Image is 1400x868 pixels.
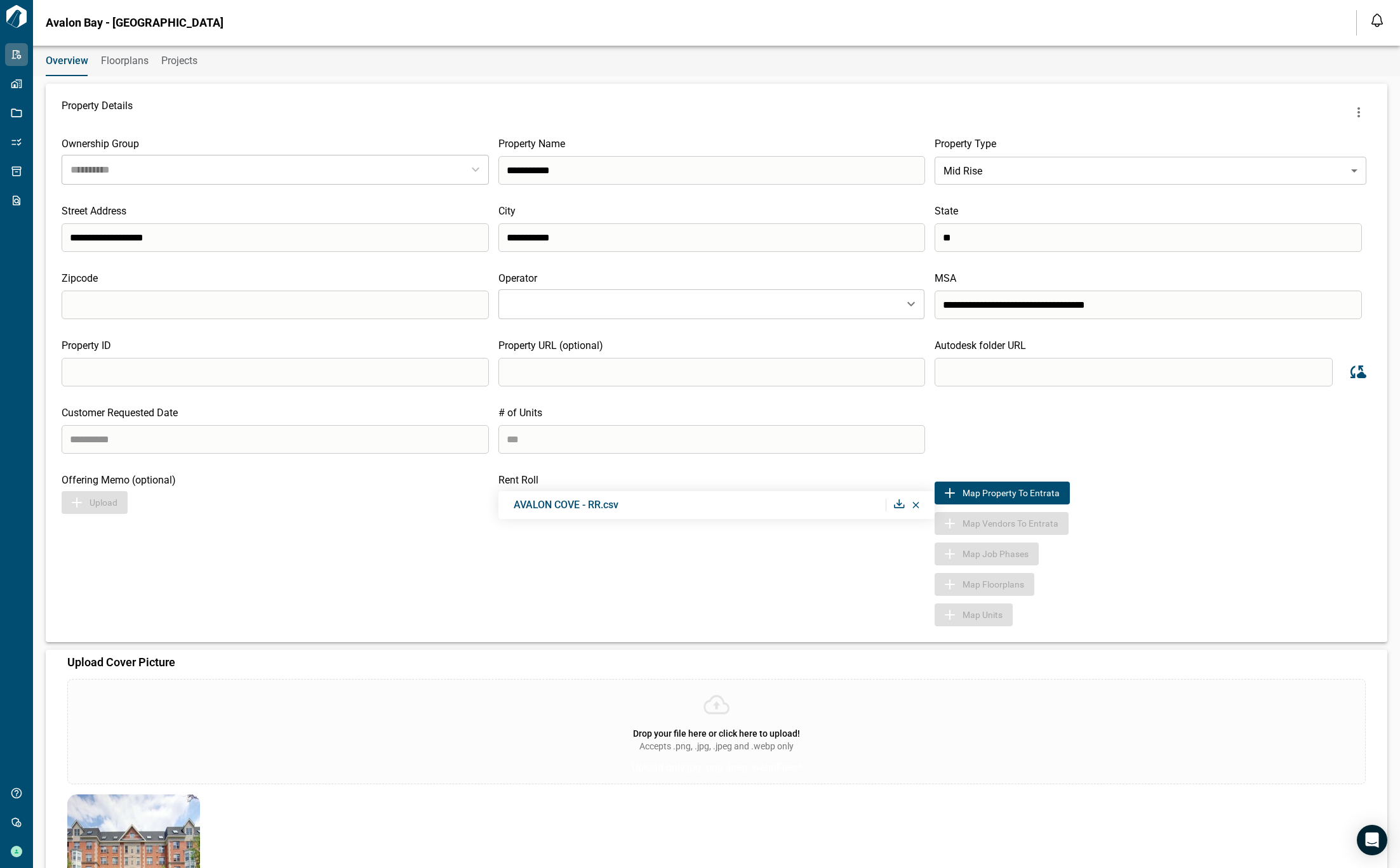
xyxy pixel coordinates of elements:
input: search [62,223,489,252]
input: search [935,223,1362,252]
span: Customer Requested Date [62,407,178,419]
img: Map to Entrata [942,485,957,501]
p: Upload only .jpg .png .jpeg .webp Files* [632,760,802,775]
button: Map to EntrataMap Property to Entrata [935,482,1070,504]
span: Property URL (optional) [498,339,603,352]
span: Projects [161,55,197,67]
div: base tabs [33,46,1400,76]
span: State [935,205,958,217]
button: more [1346,100,1371,125]
input: search [62,291,489,319]
span: Overview [46,55,88,67]
span: Rent Roll [498,474,538,486]
span: AVALON COVE - RR.csv [514,499,618,511]
input: search [62,358,489,386]
div: Mid Rise [935,153,1366,188]
span: Property ID [62,339,111,352]
div: Open Intercom Messenger [1357,825,1387,855]
button: Sync data from Autodesk [1342,357,1371,386]
span: Property Details [62,100,133,125]
span: Property Name [498,138,565,150]
input: search [498,156,926,185]
span: Property Type [935,138,996,150]
span: Drop your file here or click here to upload! [633,728,800,739]
span: # of Units [498,407,542,419]
span: Autodesk folder URL [935,339,1026,352]
span: Avalon Bay - [GEOGRAPHIC_DATA] [46,16,223,29]
input: search [935,358,1333,386]
span: Zipcode [62,272,98,284]
input: search [935,291,1362,319]
span: Operator [498,272,537,284]
span: Accepts .png, .jpg, .jpeg and .webp only [639,740,794,753]
span: Upload Cover Picture [67,655,175,669]
input: search [62,425,489,454]
span: City [498,205,516,217]
span: Offering Memo (optional) [62,474,176,486]
span: MSA [935,272,956,284]
span: Ownership Group [62,138,139,150]
span: Street Address [62,205,126,217]
button: Open notification feed [1367,10,1387,30]
button: Open [902,295,920,313]
input: search [498,223,926,252]
span: Floorplans [101,55,149,67]
input: search [498,358,926,386]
